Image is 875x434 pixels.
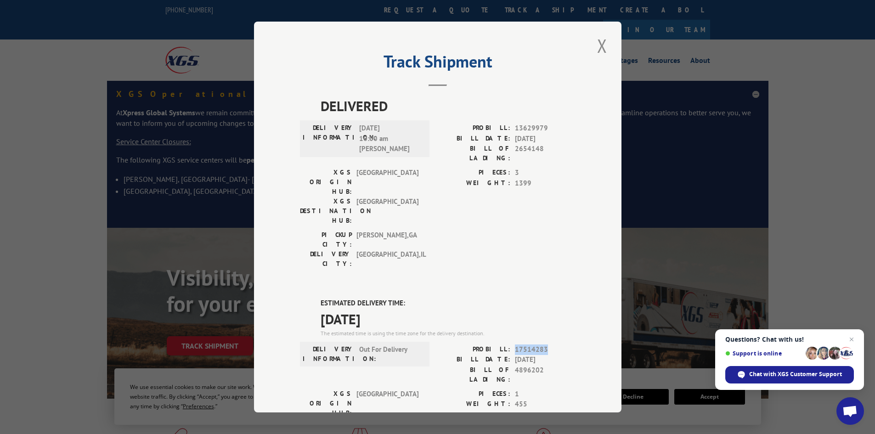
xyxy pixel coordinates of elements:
label: DELIVERY INFORMATION: [303,344,355,364]
span: [PERSON_NAME] , GA [356,230,418,249]
label: WEIGHT: [438,178,510,189]
span: Chat with XGS Customer Support [725,366,854,383]
span: [DATE] [515,134,576,144]
span: Questions? Chat with us! [725,336,854,343]
span: 1399 [515,178,576,189]
label: XGS ORIGIN HUB: [300,389,352,418]
span: DELIVERED [321,96,576,116]
label: XGS DESTINATION HUB: [300,197,352,225]
label: BILL DATE: [438,355,510,365]
span: [GEOGRAPHIC_DATA] [356,168,418,197]
label: DELIVERY CITY: [300,249,352,269]
label: DELIVERY INFORMATION: [303,123,355,154]
span: 455 [515,399,576,410]
span: Out For Delivery [359,344,421,364]
label: BILL DATE: [438,134,510,144]
label: PROBILL: [438,123,510,134]
span: [GEOGRAPHIC_DATA] , IL [356,249,418,269]
button: Close modal [594,33,610,58]
label: PIECES: [438,389,510,400]
label: PROBILL: [438,344,510,355]
span: 17514283 [515,344,576,355]
span: [DATE] [515,355,576,365]
span: [GEOGRAPHIC_DATA] [356,389,418,418]
label: BILL OF LADING: [438,144,510,163]
span: 1 [515,389,576,400]
a: Open chat [836,397,864,425]
span: [GEOGRAPHIC_DATA] [356,197,418,225]
label: XGS ORIGIN HUB: [300,168,352,197]
label: PIECES: [438,168,510,178]
span: 3 [515,168,576,178]
label: ESTIMATED DELIVERY TIME: [321,298,576,309]
span: Support is online [725,350,802,357]
span: [DATE] [321,309,576,329]
label: BILL OF LADING: [438,365,510,384]
span: Chat with XGS Customer Support [749,370,842,378]
span: 4896202 [515,365,576,384]
label: PICKUP CITY: [300,230,352,249]
span: 2654148 [515,144,576,163]
h2: Track Shipment [300,55,576,73]
span: [DATE] 10:00 am [PERSON_NAME] [359,123,421,154]
div: The estimated time is using the time zone for the delivery destination. [321,329,576,338]
span: 13629979 [515,123,576,134]
label: WEIGHT: [438,399,510,410]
